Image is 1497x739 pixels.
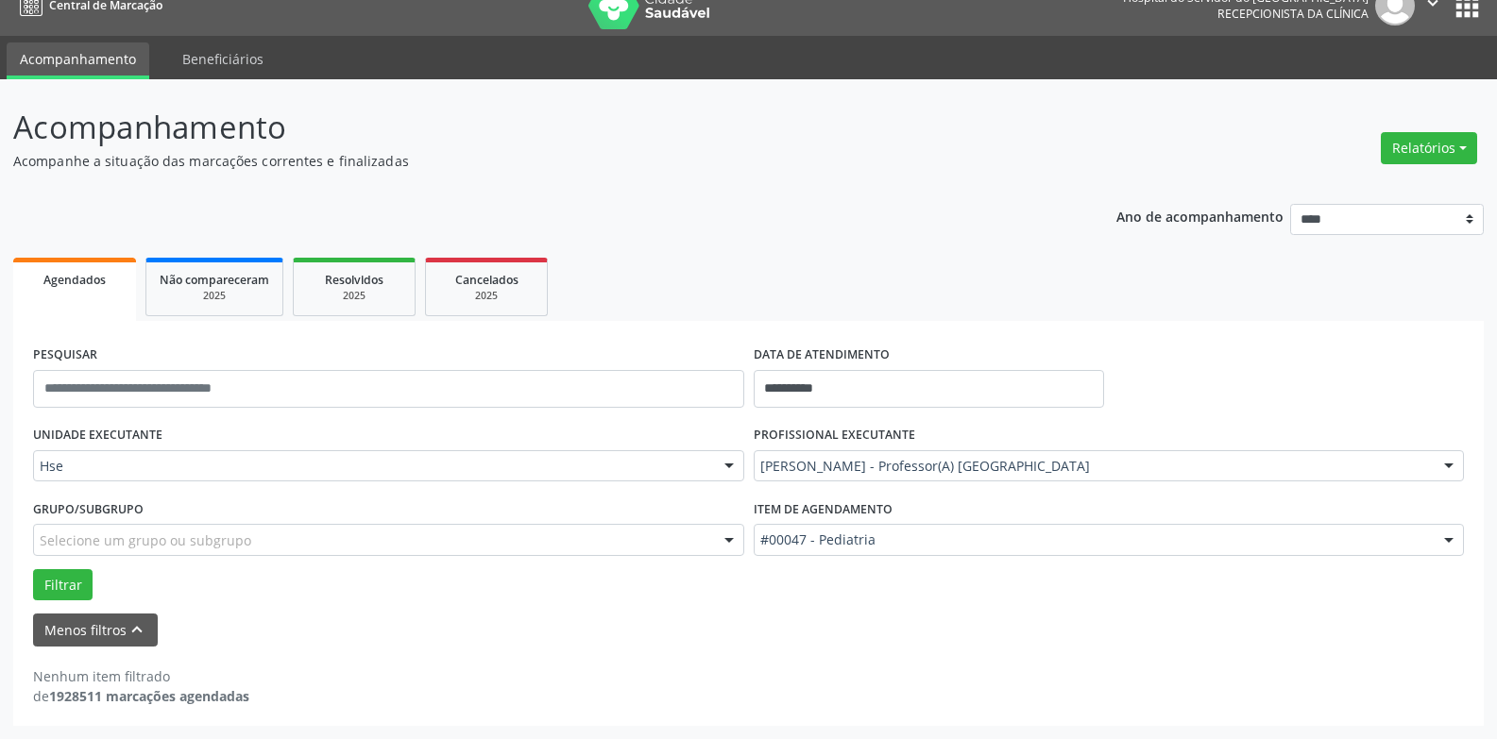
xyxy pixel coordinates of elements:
div: Nenhum item filtrado [33,666,249,686]
i: keyboard_arrow_up [127,619,147,640]
span: Cancelados [455,272,519,288]
span: Selecione um grupo ou subgrupo [40,530,251,550]
span: Agendados [43,272,106,288]
span: Recepcionista da clínica [1217,6,1369,22]
p: Acompanhamento [13,104,1043,151]
button: Menos filtroskeyboard_arrow_up [33,613,158,647]
label: UNIDADE EXECUTANTE [33,421,162,450]
a: Beneficiários [169,42,277,76]
span: Resolvidos [325,272,383,288]
p: Ano de acompanhamento [1116,204,1284,227]
span: #00047 - Pediatria [760,530,1426,549]
div: 2025 [160,289,269,303]
span: Hse [40,457,706,476]
a: Acompanhamento [7,42,149,79]
label: DATA DE ATENDIMENTO [754,341,890,370]
div: 2025 [307,289,401,303]
div: 2025 [439,289,534,303]
strong: 1928511 marcações agendadas [49,687,249,705]
div: de [33,686,249,706]
label: Grupo/Subgrupo [33,495,144,524]
label: Item de agendamento [754,495,893,524]
label: PESQUISAR [33,341,97,370]
span: Não compareceram [160,272,269,288]
p: Acompanhe a situação das marcações correntes e finalizadas [13,151,1043,171]
span: [PERSON_NAME] - Professor(A) [GEOGRAPHIC_DATA] [760,457,1426,476]
button: Filtrar [33,569,93,601]
label: PROFISSIONAL EXECUTANTE [754,421,915,450]
button: Relatórios [1381,132,1477,164]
